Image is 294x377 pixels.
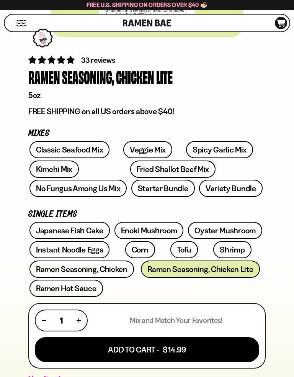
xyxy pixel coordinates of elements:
[29,141,109,158] a: Classic Seafood Mix
[125,241,155,258] a: Corn
[28,90,266,100] p: 5oz
[81,56,115,65] span: 33 reviews
[130,161,216,178] a: Fried Shallot Beef Mix
[186,141,253,158] a: Spicy Garlic Mix
[28,107,266,116] p: FREE SHIPPING on all US orders above $40!
[130,316,223,325] p: Mix and Match Your Favorites!
[35,337,259,362] button: Add To Cart - $14.99
[188,222,262,239] a: Oyster Mushroom
[213,241,251,258] a: Shrimp
[29,241,109,258] a: Instant Noodle Eggs
[28,55,76,65] span: 5.00 stars
[28,130,266,137] p: Mixes
[16,20,26,26] button: Mobile Menu Trigger
[28,66,60,89] div: Ramen
[87,1,208,8] span: Free U.S. Shipping on Orders over $40 🍜
[123,141,172,158] a: Veggie Mix
[29,261,134,278] a: Ramen Seasoning, Chicken
[199,180,263,197] a: Variety Bundle
[170,241,198,258] a: Tofu
[29,180,127,197] a: No Fungus Among Us Mix
[114,222,184,239] a: Enoki Mushroom
[60,316,63,325] span: 1
[29,222,110,239] a: Japanese Fish Cake
[116,66,154,89] div: Chicken
[29,161,79,178] a: Kimchi Mix
[62,66,114,89] div: Seasoning,
[29,280,103,297] a: Ramen Hot Sauce
[131,180,195,197] a: Starter Bundle
[156,66,173,89] div: Lite
[28,211,266,218] p: Single Items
